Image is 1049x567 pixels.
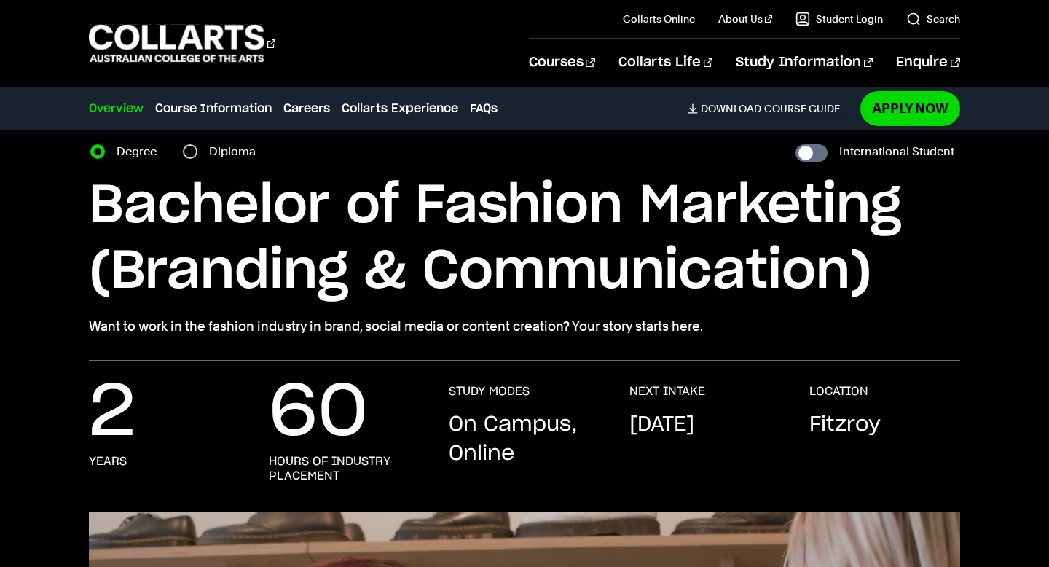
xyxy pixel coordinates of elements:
a: Careers [283,100,330,117]
a: About Us [718,12,772,26]
p: [DATE] [629,410,694,439]
label: Diploma [209,141,264,162]
label: International Student [839,141,954,162]
span: Download [701,102,761,115]
a: Collarts Life [618,39,712,87]
h3: years [89,454,127,469]
a: Collarts Online [623,12,695,26]
p: On Campus, Online [449,410,600,469]
a: Enquire [896,39,959,87]
a: DownloadCourse Guide [688,102,852,115]
p: Fitzroy [809,410,881,439]
a: Search [906,12,960,26]
div: Go to homepage [89,23,275,64]
p: Want to work in the fashion industry in brand, social media or content creation? Your story start... [89,316,959,337]
a: Overview [89,100,144,117]
a: Student Login [795,12,883,26]
h3: STUDY MODES [449,384,530,399]
a: Courses [529,39,595,87]
a: Collarts Experience [342,100,458,117]
a: Apply Now [860,91,960,125]
p: 60 [269,384,368,442]
h1: Bachelor of Fashion Marketing (Branding & Communication) [89,173,959,305]
a: Course Information [155,100,272,117]
a: Study Information [736,39,873,87]
a: FAQs [470,100,498,117]
label: Degree [117,141,165,162]
p: 2 [89,384,135,442]
h3: LOCATION [809,384,868,399]
h3: NEXT INTAKE [629,384,705,399]
h3: hours of industry placement [269,454,420,483]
